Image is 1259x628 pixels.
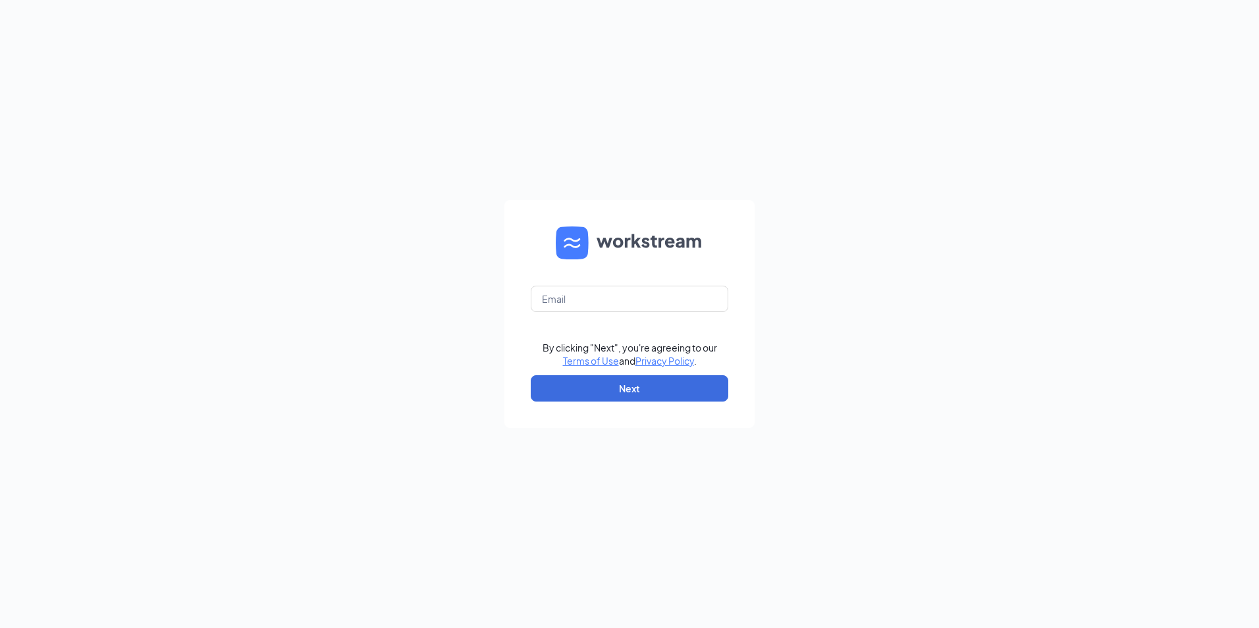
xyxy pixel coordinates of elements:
img: WS logo and Workstream text [556,226,703,259]
a: Terms of Use [563,355,619,367]
div: By clicking "Next", you're agreeing to our and . [543,341,717,367]
input: Email [531,286,728,312]
a: Privacy Policy [635,355,694,367]
button: Next [531,375,728,402]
